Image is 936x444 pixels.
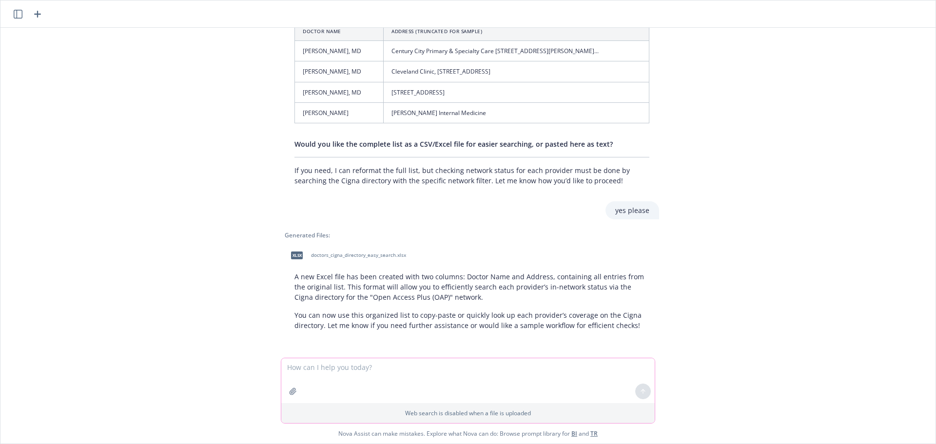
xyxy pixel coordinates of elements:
td: [PERSON_NAME] [295,102,384,123]
a: BI [571,429,577,438]
div: Generated Files: [285,231,659,239]
p: yes please [615,205,649,215]
td: [PERSON_NAME], MD [295,82,384,102]
td: [PERSON_NAME], MD [295,41,384,61]
td: Century City Primary & Specialty Care [STREET_ADDRESS][PERSON_NAME]... [384,41,649,61]
td: [STREET_ADDRESS] [384,82,649,102]
div: xlsxdoctors_cigna_directory_easy_search.xlsx [285,243,408,268]
span: Nova Assist can make mistakes. Explore what Nova can do: Browse prompt library for and [338,424,598,444]
th: Doctor Name [295,22,384,41]
td: [PERSON_NAME], MD [295,61,384,82]
p: You can now use this organized list to copy-paste or quickly look up each provider’s coverage on ... [294,310,649,330]
span: Would you like the complete list as a CSV/Excel file for easier searching, or pasted here as text? [294,139,613,149]
span: xlsx [291,251,303,259]
td: [PERSON_NAME] Internal Medicine [384,102,649,123]
p: If you need, I can reformat the full list, but checking network status for each provider must be ... [294,165,649,186]
th: Address (truncated for sample) [384,22,649,41]
td: Cleveland Clinic, [STREET_ADDRESS] [384,61,649,82]
p: Web search is disabled when a file is uploaded [287,409,649,417]
p: A new Excel file has been created with two columns: Doctor Name and Address, containing all entri... [294,271,649,302]
a: TR [590,429,598,438]
span: doctors_cigna_directory_easy_search.xlsx [311,252,406,258]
